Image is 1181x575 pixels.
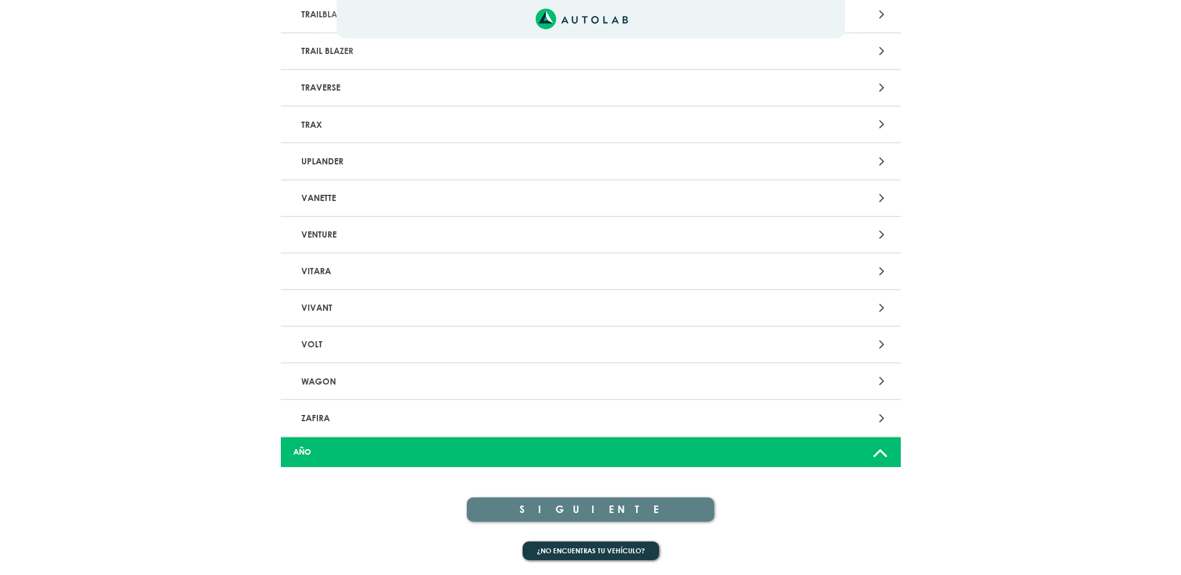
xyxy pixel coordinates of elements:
button: SIGUIENTE [467,497,715,522]
p: TRAIL BLAZER [296,40,683,63]
p: VITARA [296,260,683,283]
p: TRAX [296,113,683,136]
p: VANETTE [296,187,683,210]
p: UPLANDER [296,149,683,172]
p: VIVANT [296,296,683,319]
p: VOLT [296,333,683,356]
button: ¿No encuentras tu vehículo? [523,542,659,561]
p: TRAVERSE [296,76,683,99]
p: ZAFIRA [296,406,683,429]
p: VENTURE [296,223,683,246]
p: WAGON [296,370,683,393]
a: AÑO [281,437,901,468]
a: Link al sitio de autolab [536,12,628,24]
div: AÑO [284,446,489,458]
p: TRAILBLAZER [296,3,683,26]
